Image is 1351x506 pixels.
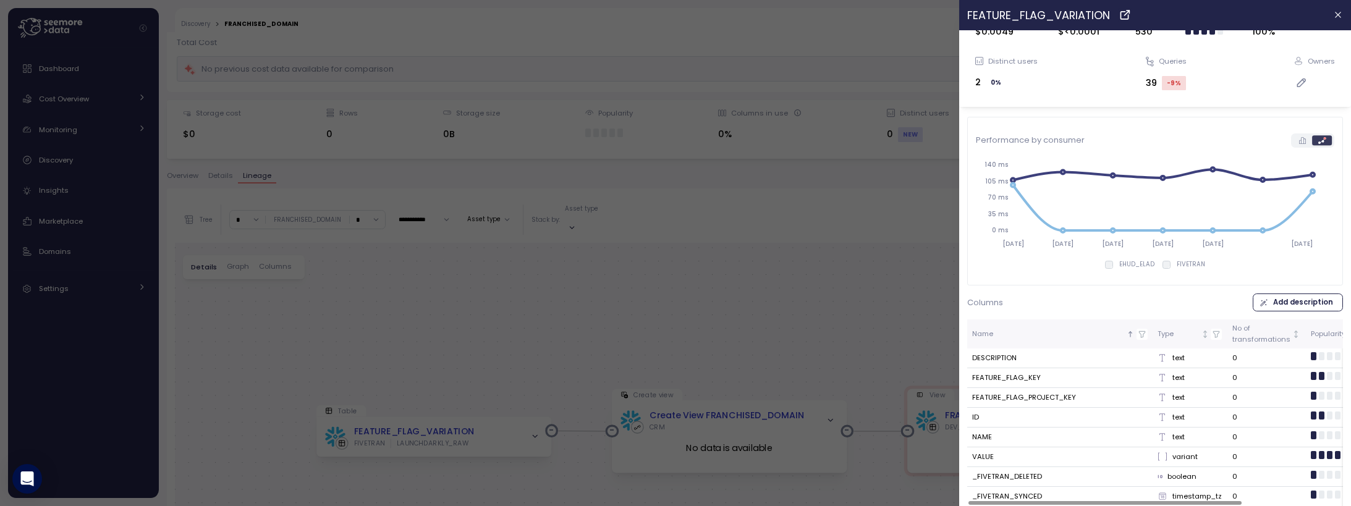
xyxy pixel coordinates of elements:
div: ID [972,412,979,423]
tspan: 70 ms [988,193,1008,201]
p: EHUD_ELAD [1119,260,1154,269]
p: text [1173,432,1185,442]
td: 0 [1227,408,1306,428]
button: Add description [1253,293,1344,311]
span: Add description [1273,294,1333,311]
p: timestamp_tz [1173,491,1222,501]
td: 0 [1227,348,1306,368]
td: 0 [1227,487,1306,506]
div: DESCRIPTION [972,353,1017,364]
div: No of transformations [1232,323,1290,345]
div: Type [1158,329,1199,340]
div: Not sorted [1201,330,1209,339]
th: TypeNot sorted [1153,319,1227,348]
th: NameSorted ascending [967,319,1153,348]
div: FEATURE_FLAG_PROJECT_KEY [972,392,1076,403]
div: NAME [972,432,992,443]
td: 0 [1227,388,1306,408]
td: 0 [1227,467,1306,487]
div: Sorted ascending [1126,330,1135,339]
td: 0 [1227,428,1306,447]
tspan: [DATE] [1102,240,1124,248]
tspan: [DATE] [1052,240,1074,248]
div: Name [972,329,1124,340]
div: VALUE [972,452,994,463]
div: FEATURE_FLAG_KEY [972,373,1041,384]
p: text [1173,412,1185,422]
p: boolean [1168,471,1197,481]
p: text [1173,392,1185,402]
p: text [1173,373,1185,382]
p: variant [1173,452,1198,462]
tspan: [DATE] [1002,240,1024,248]
div: _FIVETRAN_SYNCED [972,491,1042,502]
div: Open Intercom Messenger [12,464,42,494]
div: Not sorted [1292,330,1301,339]
tspan: [DATE] [1152,240,1174,248]
td: 0 [1227,447,1306,467]
tspan: 35 ms [988,210,1008,218]
tspan: 0 ms [992,226,1008,234]
tspan: [DATE] [1202,240,1224,248]
td: 0 [1227,368,1306,388]
p: text [1173,353,1185,363]
th: No oftransformationsNot sorted [1227,319,1306,348]
div: _FIVETRAN_DELETED [972,471,1042,483]
tspan: [DATE] [1292,240,1313,248]
p: FIVETRAN [1177,260,1205,269]
p: Columns [967,297,1003,309]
